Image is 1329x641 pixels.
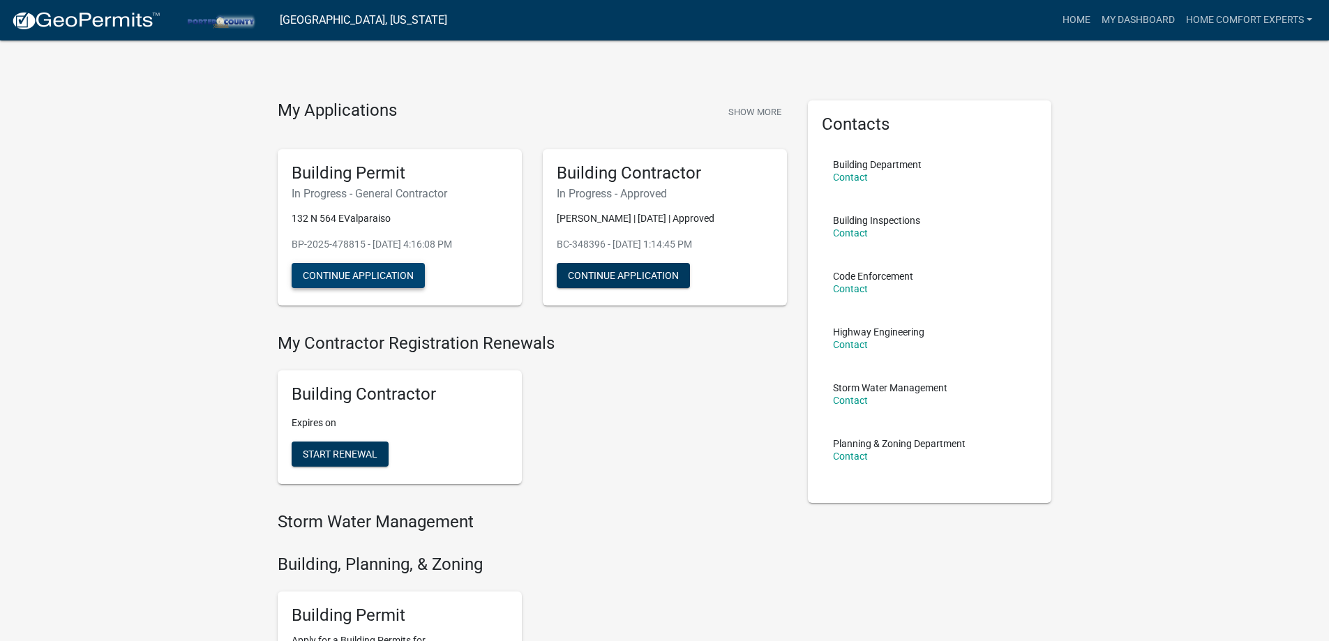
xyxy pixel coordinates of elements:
[292,605,508,626] h5: Building Permit
[280,8,447,32] a: [GEOGRAPHIC_DATA], [US_STATE]
[833,160,922,169] p: Building Department
[833,172,868,183] a: Contact
[557,237,773,252] p: BC-348396 - [DATE] 1:14:45 PM
[833,395,868,406] a: Contact
[833,283,868,294] a: Contact
[833,227,868,239] a: Contact
[557,263,690,288] button: Continue Application
[172,10,269,29] img: Porter County, Indiana
[833,327,924,337] p: Highway Engineering
[303,448,377,460] span: Start Renewal
[833,339,868,350] a: Contact
[292,211,508,226] p: 132 N 564 EValparaiso
[292,442,389,467] button: Start Renewal
[557,211,773,226] p: [PERSON_NAME] | [DATE] | Approved
[833,383,947,393] p: Storm Water Management
[292,263,425,288] button: Continue Application
[833,216,920,225] p: Building Inspections
[833,439,966,448] p: Planning & Zoning Department
[292,187,508,200] h6: In Progress - General Contractor
[833,271,913,281] p: Code Enforcement
[278,512,787,532] h4: Storm Water Management
[278,333,787,354] h4: My Contractor Registration Renewals
[1096,7,1180,33] a: My Dashboard
[723,100,787,123] button: Show More
[557,187,773,200] h6: In Progress - Approved
[822,114,1038,135] h5: Contacts
[557,163,773,183] h5: Building Contractor
[278,333,787,495] wm-registration-list-section: My Contractor Registration Renewals
[1057,7,1096,33] a: Home
[292,416,508,430] p: Expires on
[278,100,397,121] h4: My Applications
[292,384,508,405] h5: Building Contractor
[1180,7,1318,33] a: Home Comfort Experts
[292,163,508,183] h5: Building Permit
[833,451,868,462] a: Contact
[292,237,508,252] p: BP-2025-478815 - [DATE] 4:16:08 PM
[278,555,787,575] h4: Building, Planning, & Zoning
